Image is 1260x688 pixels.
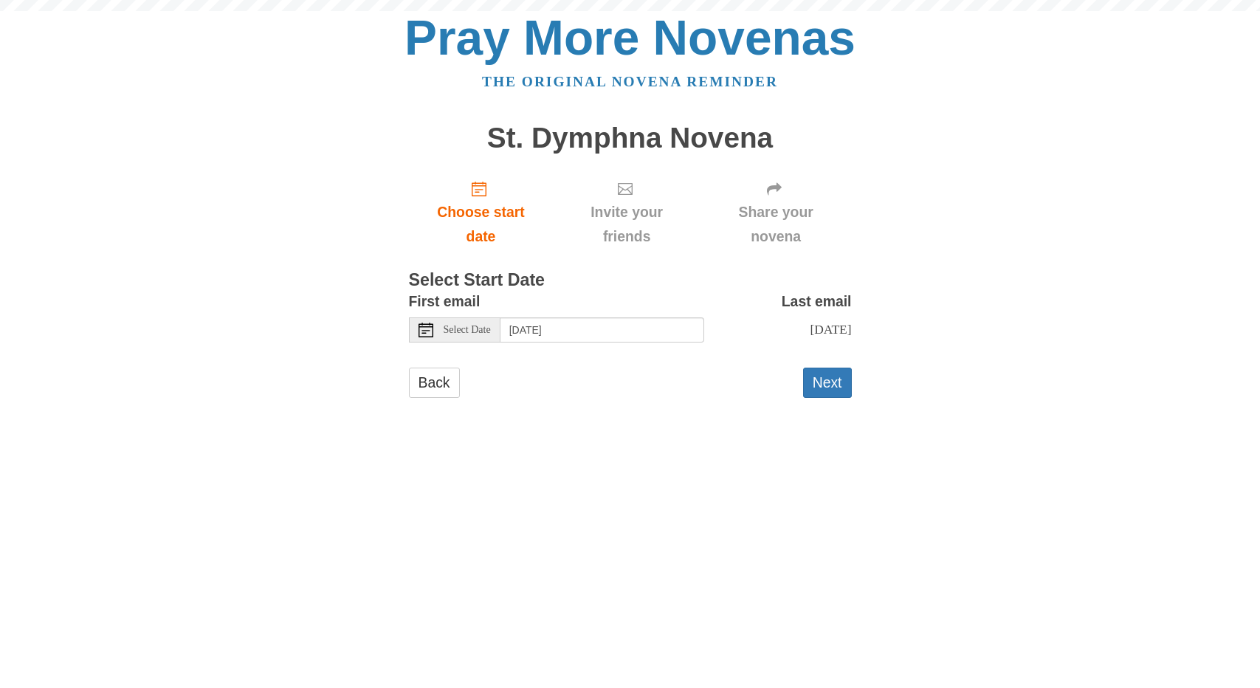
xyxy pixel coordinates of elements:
[553,168,700,256] div: Click "Next" to confirm your start date first.
[782,289,852,314] label: Last email
[568,200,685,249] span: Invite your friends
[409,271,852,290] h3: Select Start Date
[803,368,852,398] button: Next
[810,322,851,337] span: [DATE]
[404,10,856,65] a: Pray More Novenas
[409,368,460,398] a: Back
[715,200,837,249] span: Share your novena
[444,325,491,335] span: Select Date
[409,168,554,256] a: Choose start date
[482,74,778,89] a: The original novena reminder
[409,289,481,314] label: First email
[700,168,852,256] div: Click "Next" to confirm your start date first.
[424,200,539,249] span: Choose start date
[409,123,852,154] h1: St. Dymphna Novena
